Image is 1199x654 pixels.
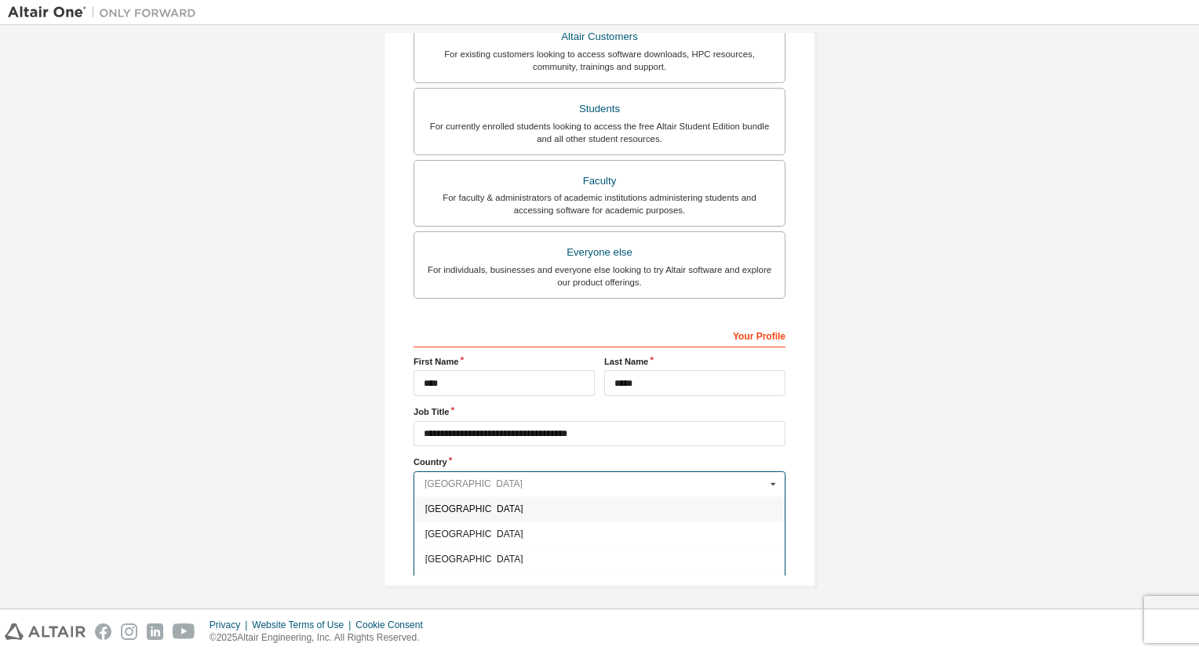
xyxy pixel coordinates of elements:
[414,456,785,468] label: Country
[147,623,163,640] img: linkedin.svg
[173,623,195,640] img: youtube.svg
[424,263,775,289] div: For individuals, businesses and everyone else looking to try Altair software and explore our prod...
[414,322,785,347] div: Your Profile
[424,242,775,263] div: Everyone else
[425,554,774,564] span: [GEOGRAPHIC_DATA]
[424,48,775,73] div: For existing customers looking to access software downloads, HPC resources, community, trainings ...
[5,623,86,640] img: altair_logo.svg
[424,26,775,48] div: Altair Customers
[8,5,204,20] img: Altair One
[252,619,355,631] div: Website Terms of Use
[424,120,775,145] div: For currently enrolled students looking to access the free Altair Student Edition bundle and all ...
[425,504,774,514] span: [GEOGRAPHIC_DATA]
[121,623,137,640] img: instagram.svg
[414,405,785,418] label: Job Title
[424,98,775,120] div: Students
[424,170,775,192] div: Faculty
[355,619,432,631] div: Cookie Consent
[210,619,252,631] div: Privacy
[425,529,774,539] span: [GEOGRAPHIC_DATA]
[414,355,595,368] label: First Name
[604,355,785,368] label: Last Name
[424,191,775,216] div: For faculty & administrators of academic institutions administering students and accessing softwa...
[210,631,432,645] p: © 2025 Altair Engineering, Inc. All Rights Reserved.
[95,623,111,640] img: facebook.svg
